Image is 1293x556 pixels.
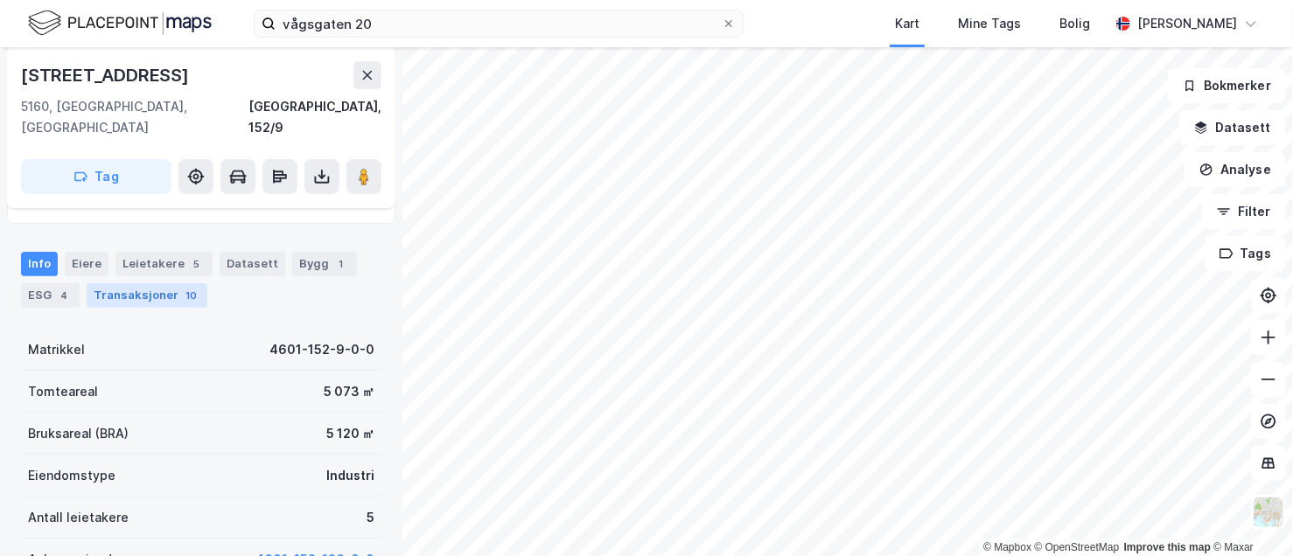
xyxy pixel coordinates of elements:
div: [PERSON_NAME] [1137,13,1237,34]
div: 10 [182,287,200,304]
div: Info [21,252,58,276]
div: Mine Tags [958,13,1021,34]
div: Tomteareal [28,381,98,402]
div: Bruksareal (BRA) [28,423,129,444]
button: Datasett [1179,110,1286,145]
div: Transaksjoner [87,283,207,308]
div: 5 120 ㎡ [326,423,374,444]
a: OpenStreetMap [1035,541,1120,553]
div: Eiere [65,252,108,276]
input: Søk på adresse, matrikkel, gårdeiere, leietakere eller personer [276,10,722,37]
a: Improve this map [1124,541,1211,553]
div: [GEOGRAPHIC_DATA], 152/9 [248,96,381,138]
button: Tag [21,159,171,194]
button: Tags [1205,236,1286,271]
button: Bokmerker [1168,68,1286,103]
div: 5 [188,255,206,273]
div: Kart [895,13,919,34]
div: Matrikkel [28,339,85,360]
img: logo.f888ab2527a4732fd821a326f86c7f29.svg [28,8,212,38]
div: Antall leietakere [28,507,129,528]
div: 4601-152-9-0-0 [269,339,374,360]
div: Datasett [220,252,285,276]
div: Kontrollprogram for chat [1206,472,1293,556]
a: Mapbox [983,541,1031,553]
div: Leietakere [115,252,213,276]
div: ESG [21,283,80,308]
div: [STREET_ADDRESS] [21,61,192,89]
iframe: Chat Widget [1206,472,1293,556]
div: Bygg [292,252,357,276]
button: Filter [1202,194,1286,229]
div: Bolig [1059,13,1090,34]
div: Industri [326,465,374,486]
div: 1 [332,255,350,273]
div: 5160, [GEOGRAPHIC_DATA], [GEOGRAPHIC_DATA] [21,96,248,138]
div: 5 [367,507,374,528]
button: Analyse [1185,152,1286,187]
div: 5 073 ㎡ [324,381,374,402]
div: 4 [55,287,73,304]
div: Eiendomstype [28,465,115,486]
